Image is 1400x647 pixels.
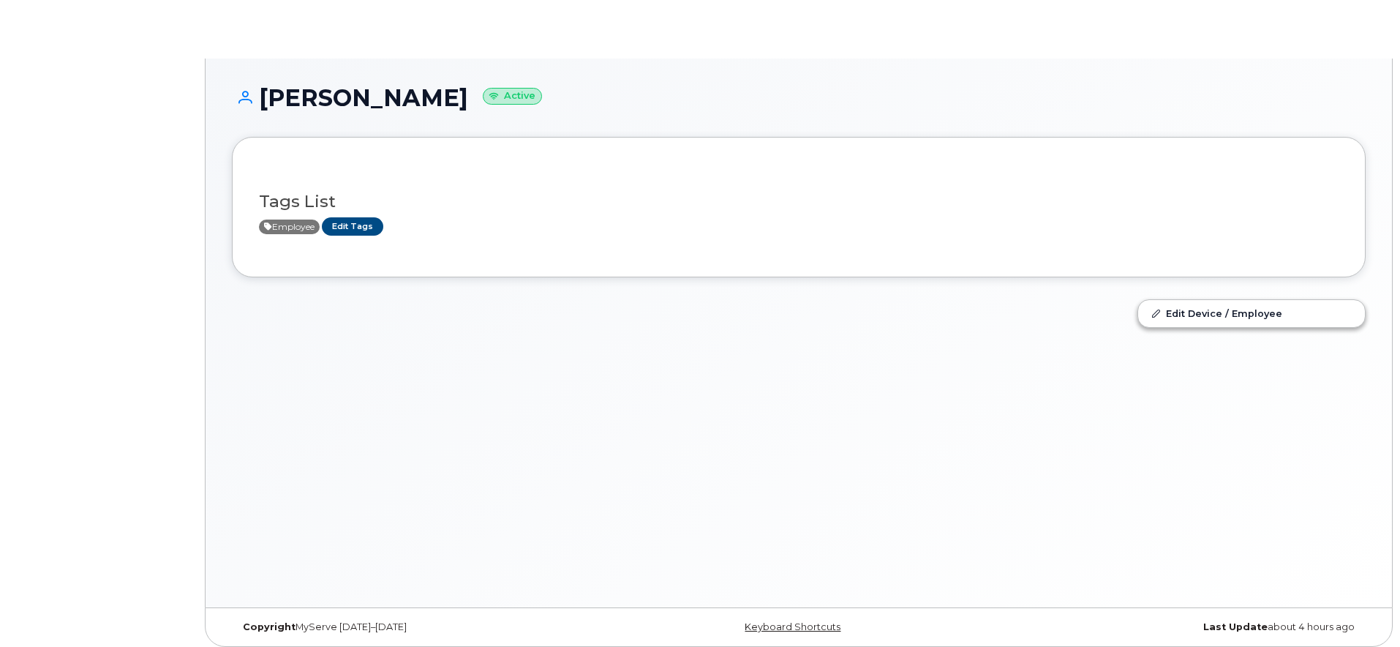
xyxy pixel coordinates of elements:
small: Active [483,88,542,105]
a: Edit Device / Employee [1138,300,1365,326]
div: MyServe [DATE]–[DATE] [232,621,610,633]
span: Active [259,220,320,234]
h1: [PERSON_NAME] [232,85,1366,111]
strong: Copyright [243,621,296,632]
h3: Tags List [259,192,1339,211]
a: Keyboard Shortcuts [745,621,840,632]
div: about 4 hours ago [987,621,1366,633]
a: Edit Tags [322,217,383,236]
strong: Last Update [1203,621,1268,632]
